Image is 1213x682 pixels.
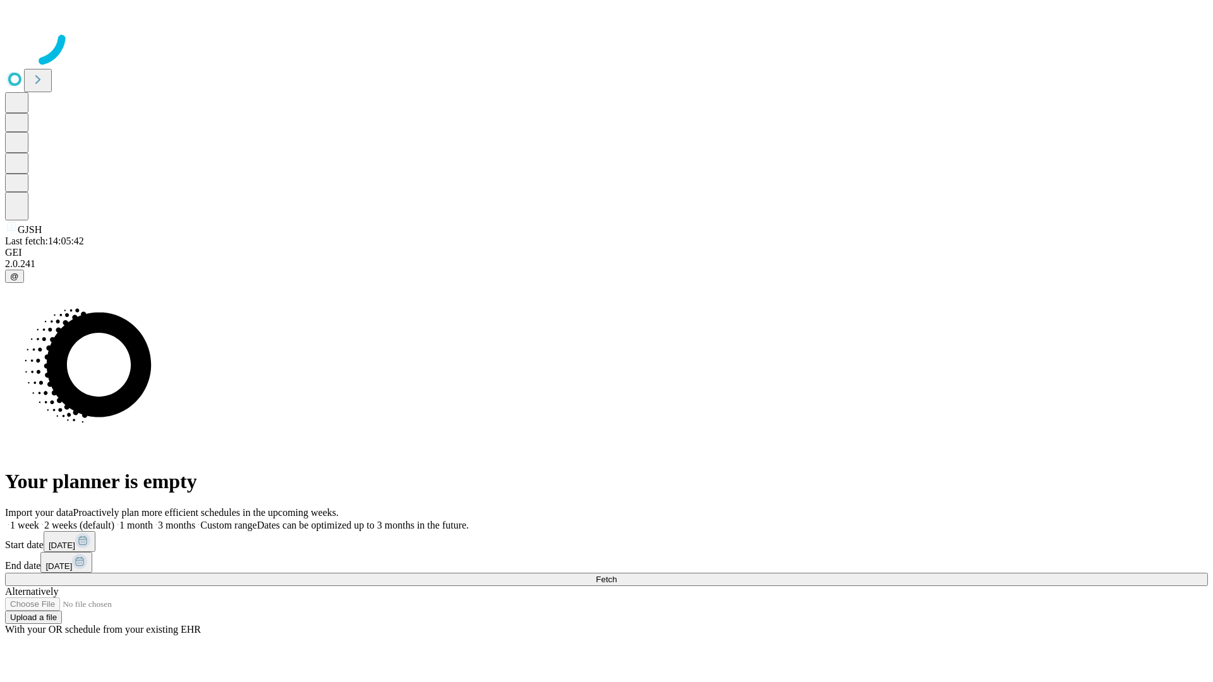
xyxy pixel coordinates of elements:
[10,520,39,530] span: 1 week
[5,552,1208,573] div: End date
[158,520,195,530] span: 3 months
[44,531,95,552] button: [DATE]
[119,520,153,530] span: 1 month
[200,520,256,530] span: Custom range
[45,561,72,571] span: [DATE]
[5,611,62,624] button: Upload a file
[49,541,75,550] span: [DATE]
[5,586,58,597] span: Alternatively
[18,224,42,235] span: GJSH
[10,272,19,281] span: @
[5,531,1208,552] div: Start date
[596,575,617,584] span: Fetch
[5,507,73,518] span: Import your data
[5,624,201,635] span: With your OR schedule from your existing EHR
[5,247,1208,258] div: GEI
[40,552,92,573] button: [DATE]
[5,573,1208,586] button: Fetch
[5,270,24,283] button: @
[73,507,339,518] span: Proactively plan more efficient schedules in the upcoming weeks.
[5,258,1208,270] div: 2.0.241
[5,236,84,246] span: Last fetch: 14:05:42
[44,520,114,530] span: 2 weeks (default)
[257,520,469,530] span: Dates can be optimized up to 3 months in the future.
[5,470,1208,493] h1: Your planner is empty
